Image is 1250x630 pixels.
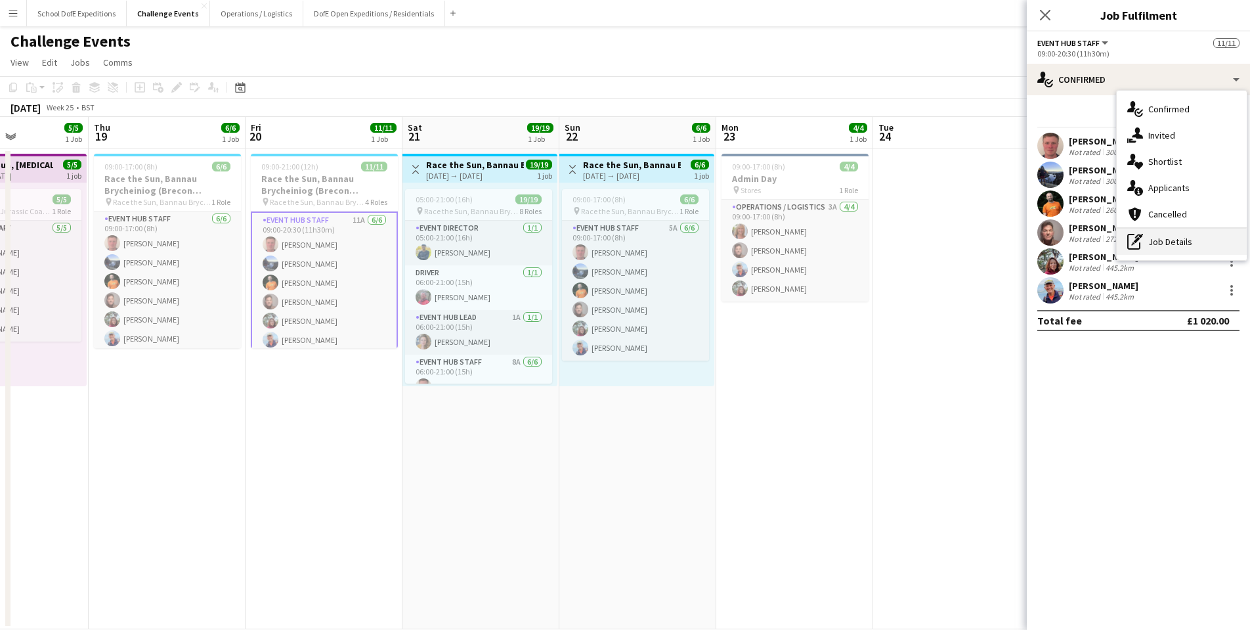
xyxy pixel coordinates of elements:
span: 5/5 [63,160,81,169]
button: Event Hub Staff [1037,38,1110,48]
span: Edit [42,56,57,68]
span: 11/11 [361,162,387,171]
span: 19/19 [515,194,542,204]
div: 1 Job [528,134,553,144]
span: Comms [103,56,133,68]
app-card-role: Event Hub Staff11A6/609:00-20:30 (11h30m)[PERSON_NAME][PERSON_NAME][PERSON_NAME][PERSON_NAME][PER... [251,212,398,354]
button: Operations / Logistics [210,1,303,26]
h3: Race the Sun, Bannau Brycheiniog (Brecon Beacons) - Set up / Registration [251,173,398,196]
span: Event Hub Staff [1037,38,1100,48]
span: 21 [406,129,422,144]
span: 6/6 [692,123,710,133]
div: 1 Job [65,134,82,144]
a: Edit [37,54,62,71]
app-card-role: Operations / Logistics3A4/409:00-17:00 (8h)[PERSON_NAME][PERSON_NAME][PERSON_NAME][PERSON_NAME] [722,200,869,302]
div: 1 Job [850,134,867,144]
app-job-card: 09:00-17:00 (8h)4/4Admin Day Stores1 RoleOperations / Logistics3A4/409:00-17:00 (8h)[PERSON_NAME]... [722,154,869,302]
span: Sat [408,122,422,133]
div: 445.2km [1103,292,1136,302]
span: 1 Role [679,206,699,216]
div: [PERSON_NAME] [1069,222,1138,234]
span: 5/5 [64,123,83,133]
div: Not rated [1069,205,1103,215]
a: Comms [98,54,138,71]
app-card-role: Event Director1/105:00-21:00 (16h)[PERSON_NAME] [405,221,552,265]
span: 24 [876,129,894,144]
span: 1 Role [52,206,71,216]
span: Stores [741,185,761,195]
div: 1 Job [371,134,396,144]
span: 6/6 [212,162,230,171]
span: Jobs [70,56,90,68]
span: Invited [1148,129,1175,141]
span: 11/11 [370,123,397,133]
div: 260.1km [1103,205,1136,215]
app-job-card: 09:00-17:00 (8h)6/6Race the Sun, Bannau Brycheiniog (Brecon Beacons) - Vehicle Loading Race the S... [94,154,241,348]
span: 20 [249,129,261,144]
h3: Race the Sun, Bannau Brycheiniog (Brecon Beacons) - Vehicle Loading [94,173,241,196]
h3: Race the Sun, Bannau Brycheiniog (Brecon Beacons) - Event Day [426,159,524,171]
span: 09:00-17:00 (8h) [732,162,785,171]
div: 1 job [537,169,552,181]
span: 6/6 [691,160,709,169]
button: Challenge Events [127,1,210,26]
div: 1 job [66,169,81,181]
div: Total fee [1037,314,1082,327]
span: 1 Role [839,185,858,195]
span: Race the Sun, Bannau Brycheiniog (Brecon Beacons) - Pack Down [581,206,679,216]
div: [PERSON_NAME] [1069,193,1138,205]
span: 4 Roles [365,197,387,207]
span: Shortlist [1148,156,1182,168]
span: 05:00-21:00 (16h) [416,194,473,204]
div: 09:00-20:30 (11h30m) [1037,49,1239,58]
div: [DATE] [11,101,41,114]
span: 1 Role [211,197,230,207]
h3: Job Fulfilment [1027,7,1250,24]
span: Fri [251,122,261,133]
div: 1 job [694,169,709,181]
div: 300.7km [1103,176,1136,186]
div: BST [81,102,95,112]
span: Thu [94,122,110,133]
span: 19/19 [527,123,553,133]
div: £1 020.00 [1187,314,1229,327]
a: View [5,54,34,71]
span: 4/4 [840,162,858,171]
span: 11/11 [1213,38,1239,48]
h3: Admin Day [722,173,869,185]
span: Mon [722,122,739,133]
div: 272.4km [1103,234,1136,244]
span: Applicants [1148,182,1190,194]
span: Race the Sun, Bannau Brycheiniog (Brecon Beacons) - Vehicle Loading [113,197,211,207]
div: 05:00-21:00 (16h)19/19 Race the Sun, Bannau Brycheiniog (Brecon Beacons) - Event Day8 RolesEvent ... [405,189,552,384]
div: [DATE] → [DATE] [426,171,524,181]
span: 19/19 [526,160,552,169]
button: DofE Open Expeditions / Residentials [303,1,445,26]
span: Race the Sun, Bannau Brycheiniog (Brecon Beacons) - Event Day [424,206,519,216]
h3: Race the Sun, Bannau Brycheiniog (Brecon Beacons) - Pack Down [583,159,681,171]
span: 09:00-17:00 (8h) [104,162,158,171]
span: 6/6 [680,194,699,204]
span: 6/6 [221,123,240,133]
app-job-card: 09:00-21:00 (12h)11/11Race the Sun, Bannau Brycheiniog (Brecon Beacons) - Set up / Registration R... [251,154,398,348]
span: Sun [565,122,580,133]
span: 4/4 [849,123,867,133]
app-card-role: Event Hub Staff8A6/606:00-21:00 (15h)[PERSON_NAME] [405,355,552,495]
div: Job Details [1117,229,1247,255]
div: [PERSON_NAME] [1069,164,1138,176]
span: 09:00-17:00 (8h) [572,194,626,204]
span: Confirmed [1148,103,1190,115]
div: 445.2km [1103,263,1136,273]
app-job-card: 09:00-17:00 (8h)6/6 Race the Sun, Bannau Brycheiniog (Brecon Beacons) - Pack Down1 RoleEvent Hub ... [562,189,709,361]
div: Not rated [1069,292,1103,302]
span: Week 25 [43,102,76,112]
app-card-role: Event Hub Staff5A6/609:00-17:00 (8h)[PERSON_NAME][PERSON_NAME][PERSON_NAME][PERSON_NAME][PERSON_N... [562,221,709,361]
div: [DATE] → [DATE] [583,171,681,181]
span: 8 Roles [519,206,542,216]
div: [PERSON_NAME] [1069,251,1138,263]
span: 22 [563,129,580,144]
span: Tue [878,122,894,133]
